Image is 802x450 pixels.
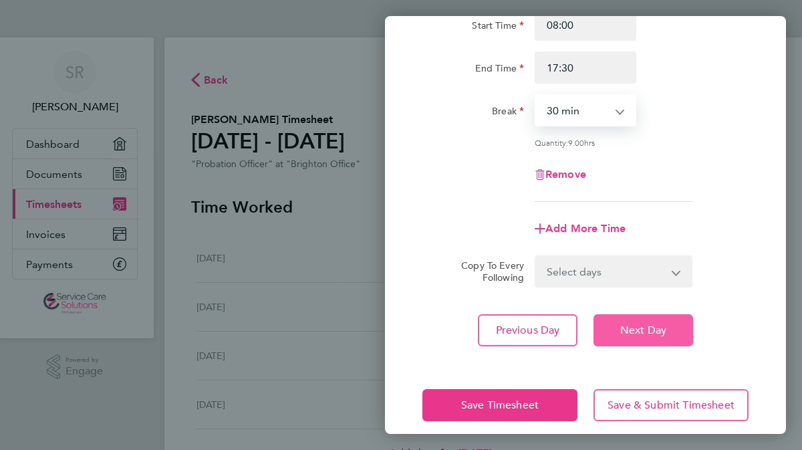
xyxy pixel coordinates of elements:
button: Save Timesheet [422,389,577,421]
div: Quantity: hrs [535,137,692,148]
button: Remove [535,169,586,180]
span: Remove [545,168,586,181]
span: Previous Day [496,324,560,337]
span: Save Timesheet [461,399,539,412]
label: Start Time [472,19,524,35]
input: E.g. 08:00 [535,9,636,41]
span: Add More Time [545,222,626,235]
label: Break [492,105,524,121]
button: Previous Day [478,314,577,346]
label: Copy To Every Following [450,259,524,284]
input: E.g. 18:00 [535,51,636,84]
button: Next Day [593,314,693,346]
label: End Time [475,62,524,78]
span: Next Day [620,324,666,337]
button: Add More Time [535,223,626,234]
span: 9.00 [568,137,584,148]
button: Save & Submit Timesheet [593,389,749,421]
span: Save & Submit Timesheet [608,399,734,412]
